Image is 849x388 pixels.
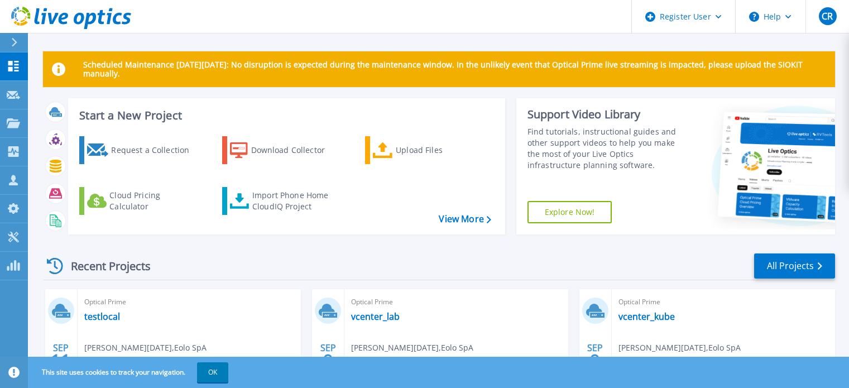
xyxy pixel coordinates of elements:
div: Recent Projects [43,252,166,280]
div: Support Video Library [527,107,688,122]
span: This site uses cookies to track your navigation. [31,362,228,382]
span: [PERSON_NAME][DATE] , Eolo SpA [351,342,473,354]
div: SEP 2025 [584,340,606,381]
a: Upload Files [365,136,490,164]
span: [PERSON_NAME][DATE] , Eolo SpA [618,342,741,354]
a: Cloud Pricing Calculator [79,187,204,215]
p: Scheduled Maintenance [DATE][DATE]: No disruption is expected during the maintenance window. In t... [83,60,826,78]
span: 11 [51,356,71,365]
div: Request a Collection [111,139,200,161]
a: All Projects [754,253,835,279]
a: vcenter_lab [351,311,400,322]
span: 9 [590,356,600,365]
div: Find tutorials, instructional guides and other support videos to help you make the most of your L... [527,126,688,171]
h3: Start a New Project [79,109,491,122]
a: vcenter_kube [618,311,675,322]
div: Cloud Pricing Calculator [109,190,199,212]
a: Download Collector [222,136,347,164]
a: View More [439,214,491,224]
span: Optical Prime [618,296,828,308]
div: Download Collector [251,139,340,161]
span: 9 [323,356,333,365]
div: Upload Files [396,139,485,161]
a: Explore Now! [527,201,612,223]
a: testlocal [84,311,120,322]
div: SEP 2025 [318,340,339,381]
span: CR [822,12,833,21]
span: [PERSON_NAME][DATE] , Eolo SpA [84,342,207,354]
div: SEP 2025 [50,340,71,381]
button: OK [197,362,228,382]
span: Optical Prime [84,296,294,308]
a: Request a Collection [79,136,204,164]
div: Import Phone Home CloudIQ Project [252,190,339,212]
span: Optical Prime [351,296,561,308]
